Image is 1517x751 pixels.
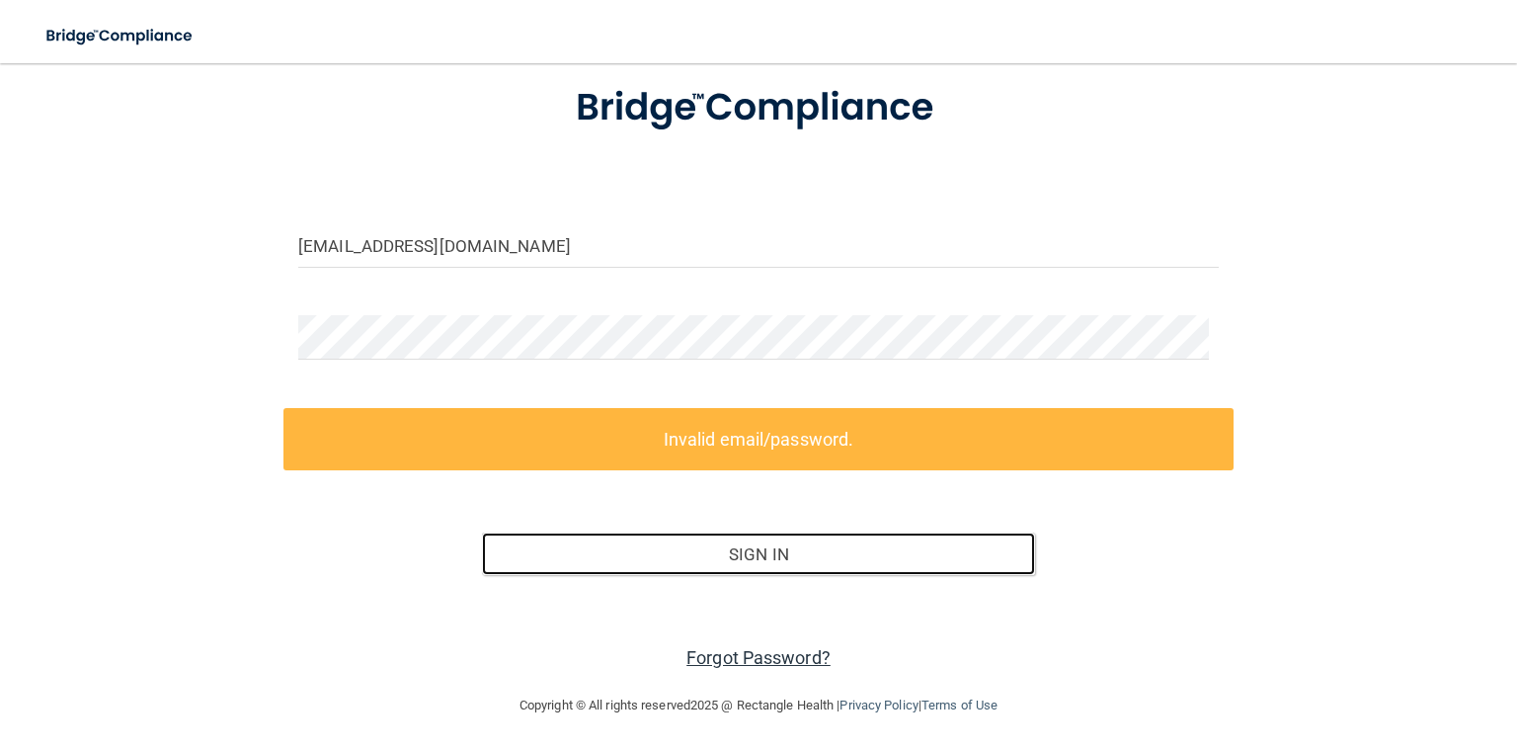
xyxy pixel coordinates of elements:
[30,16,211,56] img: bridge_compliance_login_screen.278c3ca4.svg
[482,533,1034,576] button: Sign In
[686,647,831,668] a: Forgot Password?
[398,674,1119,737] div: Copyright © All rights reserved 2025 @ Rectangle Health | |
[298,223,1219,268] input: Email
[839,698,918,712] a: Privacy Policy
[283,408,1234,470] label: Invalid email/password.
[536,58,982,158] img: bridge_compliance_login_screen.278c3ca4.svg
[921,698,998,712] a: Terms of Use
